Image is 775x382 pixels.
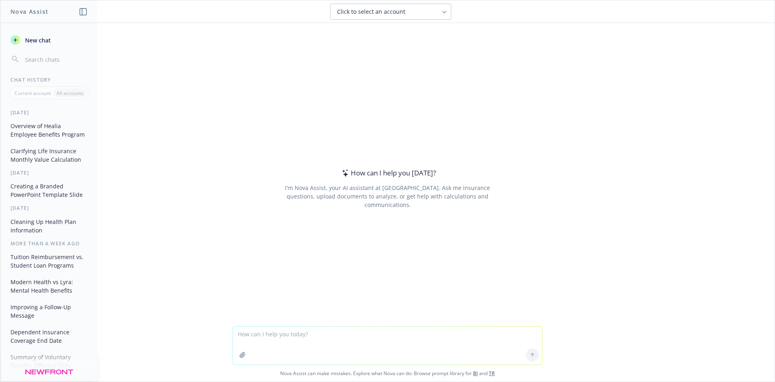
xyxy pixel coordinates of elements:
input: Search chats [23,54,88,65]
a: TR [489,370,495,377]
button: Clarifying Life Insurance Monthly Value Calculation [7,144,91,166]
button: Summary of Voluntary Benefits Offering Slide [7,350,91,372]
button: Dependent Insurance Coverage End Date [7,325,91,347]
button: Creating a Branded PowerPoint Template Slide [7,179,91,201]
span: Click to select an account [337,8,405,16]
div: More than a week ago [1,240,97,247]
button: Overview of Healia Employee Benefits Program [7,119,91,141]
div: [DATE] [1,205,97,211]
div: [DATE] [1,169,97,176]
span: New chat [23,36,51,44]
button: Improving a Follow-Up Message [7,300,91,322]
button: Modern Health vs Lyra: Mental Health Benefits [7,275,91,297]
span: Nova Assist can make mistakes. Explore what Nova can do: Browse prompt library for and [4,365,771,382]
div: [DATE] [1,109,97,116]
button: Cleaning Up Health Plan Information [7,215,91,237]
div: Chat History [1,76,97,83]
div: How can I help you [DATE]? [339,168,436,178]
p: All accounts [57,90,84,97]
div: I'm Nova Assist, your AI assistant at [GEOGRAPHIC_DATA]. Ask me insurance questions, upload docum... [274,184,501,209]
button: Tuition Reimbursement vs. Student Loan Programs [7,250,91,272]
button: Click to select an account [330,4,451,20]
p: Current account [15,90,51,97]
button: New chat [7,33,91,47]
a: BI [473,370,478,377]
h1: Nova Assist [10,7,48,16]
